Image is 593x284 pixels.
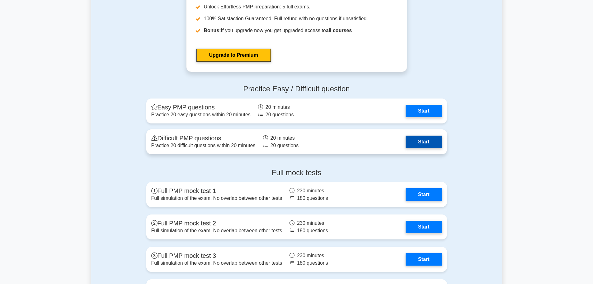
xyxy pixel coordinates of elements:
a: Start [406,136,442,148]
a: Start [406,253,442,266]
a: Upgrade to Premium [196,49,271,62]
a: Start [406,105,442,117]
a: Start [406,188,442,201]
h4: Full mock tests [146,168,447,177]
a: Start [406,221,442,233]
h4: Practice Easy / Difficult question [146,84,447,94]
